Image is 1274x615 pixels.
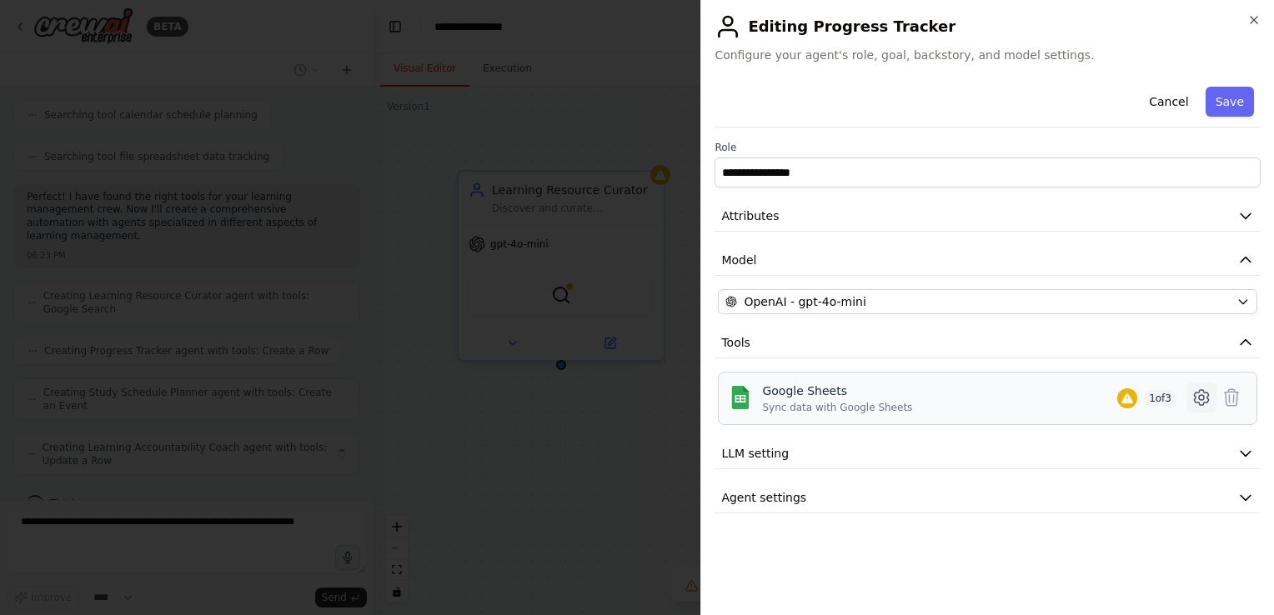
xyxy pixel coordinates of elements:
button: Save [1206,87,1254,117]
span: 1 of 3 [1144,390,1176,407]
span: Model [721,252,756,268]
button: Model [715,245,1261,276]
span: Attributes [721,207,779,224]
h2: Editing Progress Tracker [715,13,1261,40]
span: OpenAI - gpt-4o-mini [744,293,865,310]
span: Tools [721,334,750,351]
button: Tools [715,327,1261,358]
button: OpenAI - gpt-4o-mini [718,289,1257,314]
span: LLM setting [721,445,789,462]
div: Sync data with Google Sheets [762,401,912,414]
button: Delete tool [1216,382,1246,412]
img: Google Sheets [729,386,752,409]
div: Google Sheets [762,382,912,399]
button: Configure tool [1186,382,1216,412]
button: LLM setting [715,438,1261,469]
span: Configure your agent's role, goal, backstory, and model settings. [715,47,1261,63]
label: Role [715,141,1261,154]
button: Agent settings [715,482,1261,513]
button: Cancel [1139,87,1198,117]
span: Agent settings [721,489,806,506]
button: Attributes [715,201,1261,232]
